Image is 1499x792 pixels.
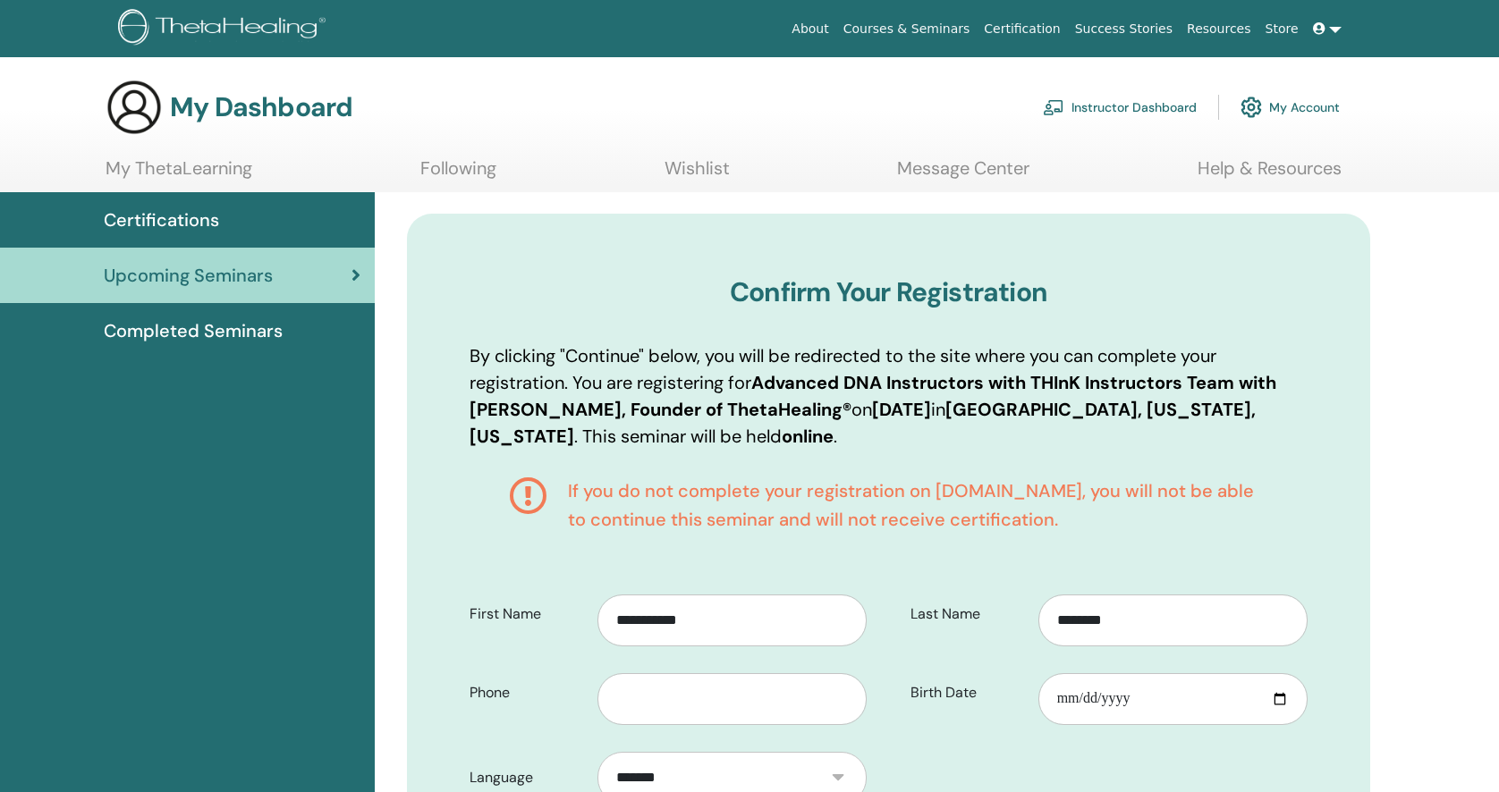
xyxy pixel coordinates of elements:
[897,676,1038,710] label: Birth Date
[420,157,496,192] a: Following
[568,476,1267,534] h4: If you do not complete your registration on [DOMAIN_NAME], you will not be able to continue this ...
[470,276,1308,308] h3: Confirm Your Registration
[784,13,835,46] a: About
[1241,88,1340,127] a: My Account
[977,13,1067,46] a: Certification
[1198,157,1342,192] a: Help & Resources
[104,317,283,344] span: Completed Seminars
[1068,13,1180,46] a: Success Stories
[104,262,273,289] span: Upcoming Seminars
[170,91,352,123] h3: My Dashboard
[665,157,730,192] a: Wishlist
[897,597,1038,631] label: Last Name
[118,9,332,49] img: logo.png
[104,206,219,233] span: Certifications
[470,342,1308,450] p: By clicking "Continue" below, you will be redirected to the site where you can complete your regi...
[1258,13,1306,46] a: Store
[1043,88,1197,127] a: Instructor Dashboard
[872,398,931,421] b: [DATE]
[456,597,597,631] label: First Name
[456,676,597,710] label: Phone
[782,425,834,448] b: online
[1180,13,1258,46] a: Resources
[836,13,978,46] a: Courses & Seminars
[106,79,163,136] img: generic-user-icon.jpg
[106,157,252,192] a: My ThetaLearning
[1241,92,1262,122] img: cog.svg
[470,371,1276,421] b: Advanced DNA Instructors with THInK Instructors Team with [PERSON_NAME], Founder of ThetaHealing®
[1043,99,1064,115] img: chalkboard-teacher.svg
[897,157,1029,192] a: Message Center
